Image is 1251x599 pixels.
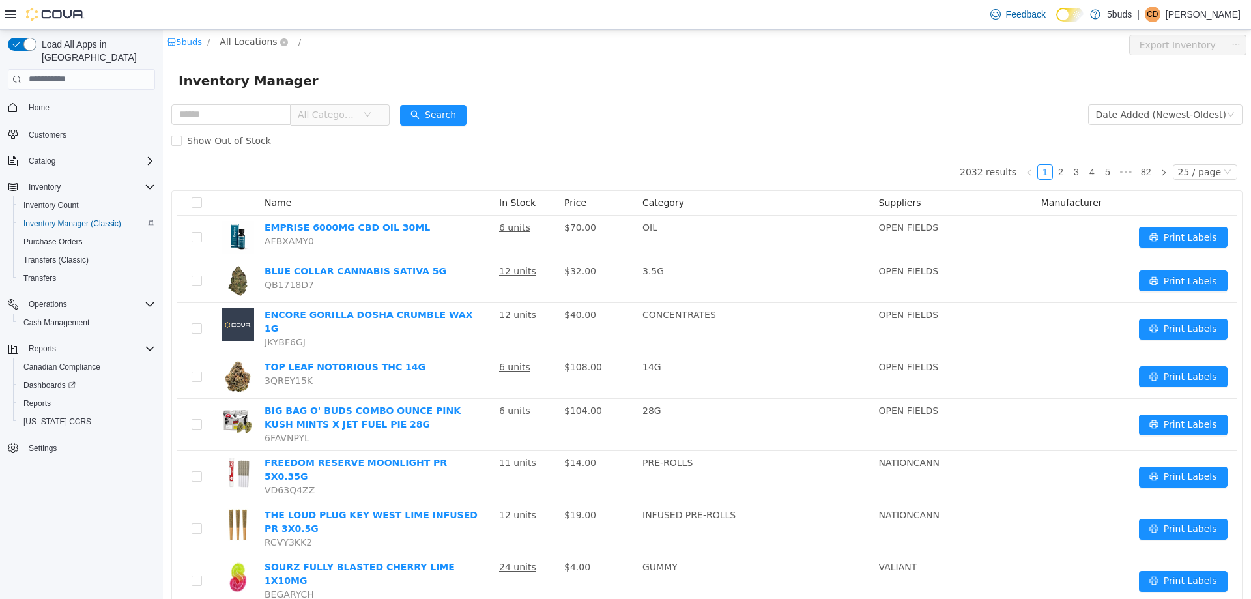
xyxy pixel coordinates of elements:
[23,218,121,229] span: Inventory Manager (Classic)
[102,428,284,452] a: FREEDOM RESERVE MOONLIGHT PR 5X0.35G
[1061,138,1069,147] i: icon: down
[18,252,155,268] span: Transfers (Classic)
[13,251,160,269] button: Transfers (Classic)
[136,7,138,17] span: /
[716,375,776,386] span: OPEN FIELDS
[59,191,91,224] img: EMPRISE 6000MG CBD OIL 30ML hero shot
[13,269,160,287] button: Transfers
[401,428,433,438] span: $14.00
[29,130,66,140] span: Customers
[59,278,91,311] img: ENCORE GORILLA DOSHA CRUMBLE WAX 1G placeholder
[13,233,160,251] button: Purchase Orders
[18,197,84,213] a: Inventory Count
[18,414,155,430] span: Washington CCRS
[18,216,155,231] span: Inventory Manager (Classic)
[1015,135,1058,149] div: 25 / page
[976,336,1065,357] button: icon: printerPrint Labels
[59,426,91,459] img: FREEDOM RESERVE MOONLIGHT PR 5X0.35G hero shot
[102,507,149,518] span: RCVY3KK2
[5,7,39,17] a: icon: shop5buds
[474,325,711,369] td: 14G
[716,280,776,290] span: OPEN FIELDS
[23,380,76,390] span: Dashboards
[23,100,55,115] a: Home
[26,8,85,21] img: Cova
[3,98,160,117] button: Home
[29,343,56,354] span: Reports
[1107,7,1132,22] p: 5buds
[135,78,194,91] span: All Categories
[1137,7,1140,22] p: |
[29,182,61,192] span: Inventory
[13,314,160,332] button: Cash Management
[3,439,160,458] button: Settings
[3,295,160,314] button: Operations
[480,168,521,178] span: Category
[23,362,100,372] span: Canadian Compliance
[863,139,870,147] i: icon: left
[201,81,208,90] i: icon: down
[19,106,113,116] span: Show Out of Stock
[336,428,373,438] u: 11 units
[23,440,155,456] span: Settings
[336,280,373,290] u: 12 units
[797,134,854,150] li: 2032 results
[937,134,953,150] li: 5
[13,394,160,413] button: Reports
[102,345,150,356] span: 3QREY15K
[336,332,367,342] u: 6 units
[474,421,711,473] td: PRE-ROLLS
[16,40,164,61] span: Inventory Manager
[336,168,373,178] span: In Stock
[997,139,1005,147] i: icon: right
[874,134,890,150] li: 1
[474,369,711,421] td: 28G
[23,99,155,115] span: Home
[23,441,62,456] a: Settings
[401,236,433,246] span: $32.00
[973,134,993,150] li: 82
[102,455,152,465] span: VD63Q4ZZ
[102,236,283,246] a: BLUE COLLAR CANNABIS SATIVA 5G
[23,255,89,265] span: Transfers (Classic)
[59,235,91,267] img: BLUE COLLAR CANNABIS SATIVA 5G hero shot
[401,480,433,490] span: $19.00
[976,541,1065,562] button: icon: printerPrint Labels
[716,236,776,246] span: OPEN FIELDS
[59,531,91,563] img: SOURZ FULLY BLASTED CHERRY LIME 1X10MG hero shot
[102,559,151,570] span: BEGARYCH
[18,315,155,330] span: Cash Management
[18,396,56,411] a: Reports
[1166,7,1241,22] p: [PERSON_NAME]
[859,134,874,150] li: Previous Page
[401,280,433,290] span: $40.00
[3,124,160,143] button: Customers
[953,134,973,150] li: Next 5 Pages
[976,197,1065,218] button: icon: printerPrint Labels
[716,428,777,438] span: NATIONCANN
[29,299,67,310] span: Operations
[890,134,906,150] li: 2
[59,330,91,363] img: TOP LEAF NOTORIOUS THC 14G hero shot
[23,341,61,357] button: Reports
[23,297,155,312] span: Operations
[18,270,155,286] span: Transfers
[237,75,304,96] button: icon: searchSearch
[18,234,155,250] span: Purchase Orders
[401,168,424,178] span: Price
[716,532,755,542] span: VALIANT
[18,377,81,393] a: Dashboards
[336,236,373,246] u: 12 units
[976,437,1065,458] button: icon: printerPrint Labels
[401,532,427,542] span: $4.00
[401,332,439,342] span: $108.00
[878,168,940,178] span: Manufacturer
[23,273,56,284] span: Transfers
[922,135,936,149] a: 4
[8,93,155,491] nav: Complex example
[716,332,776,342] span: OPEN FIELDS
[336,375,367,386] u: 6 units
[29,156,55,166] span: Catalog
[102,307,143,317] span: JKYBF6GJ
[18,396,155,411] span: Reports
